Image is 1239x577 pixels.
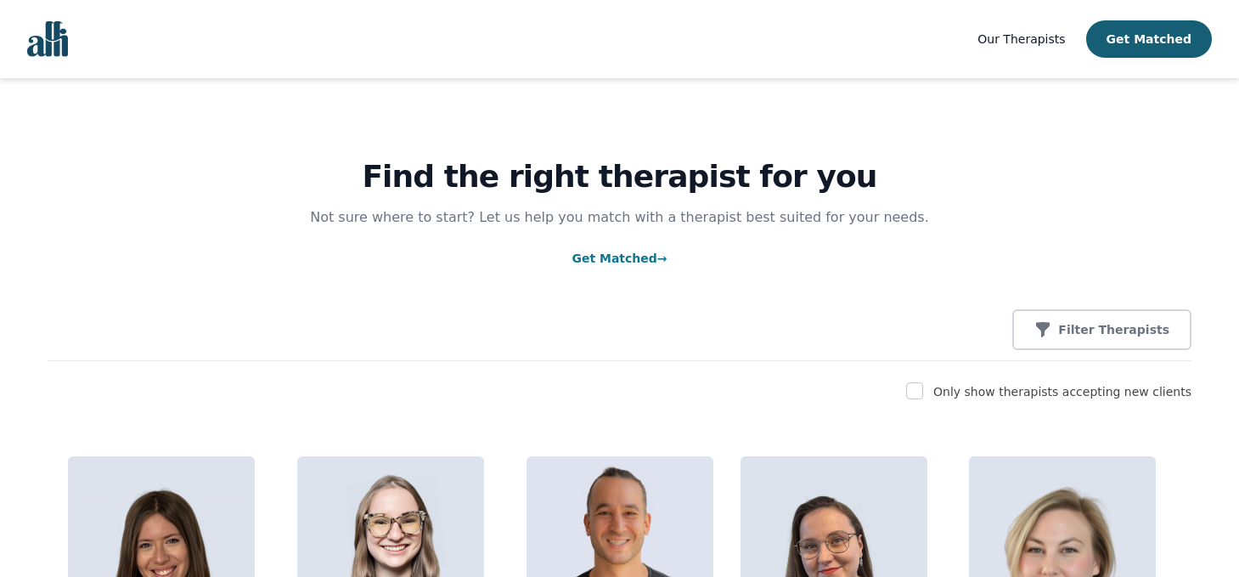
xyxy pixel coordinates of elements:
img: alli logo [27,21,68,57]
label: Only show therapists accepting new clients [933,385,1191,399]
p: Filter Therapists [1058,321,1169,338]
h1: Find the right therapist for you [48,160,1191,194]
button: Filter Therapists [1012,309,1191,350]
span: → [657,252,667,265]
p: Not sure where to start? Let us help you match with a therapist best suited for your needs. [294,207,946,228]
button: Get Matched [1086,20,1212,58]
span: Our Therapists [977,32,1065,46]
a: Get Matched [572,252,667,265]
a: Our Therapists [977,29,1065,49]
